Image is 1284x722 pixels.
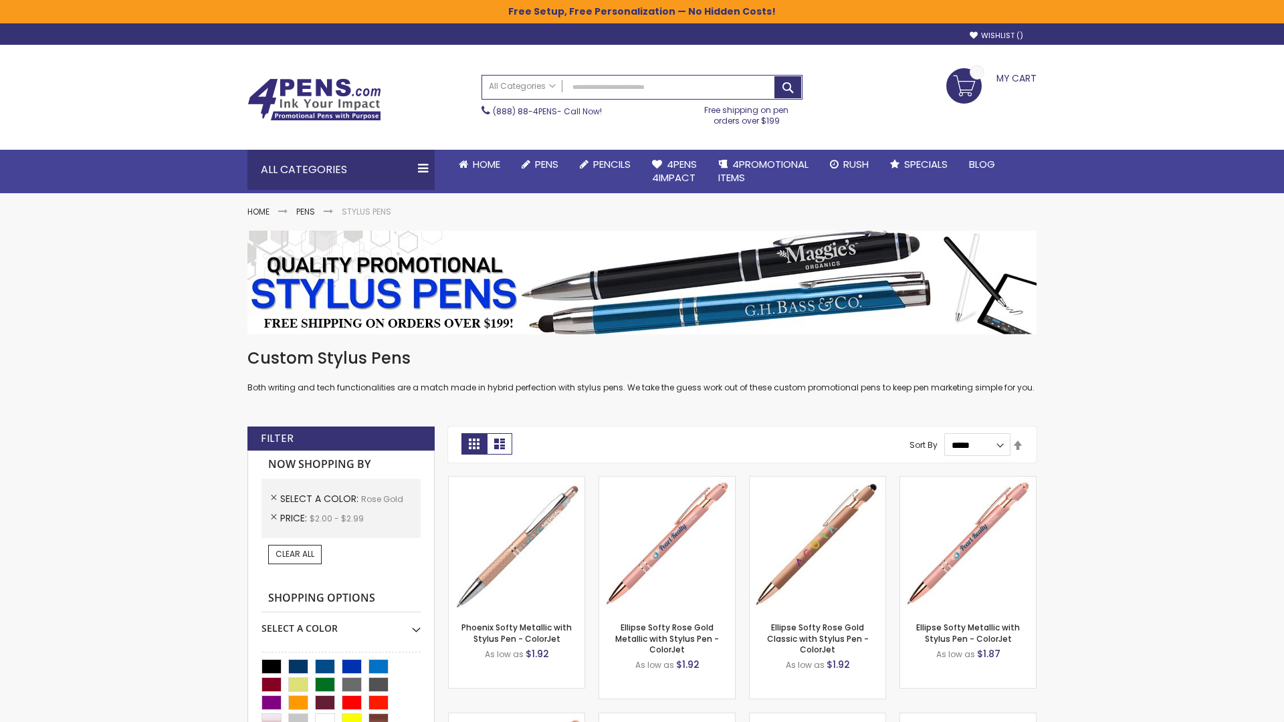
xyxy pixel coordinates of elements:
[718,157,809,185] span: 4PROMOTIONAL ITEMS
[635,659,674,671] span: As low as
[310,513,364,524] span: $2.00 - $2.99
[247,78,381,121] img: 4Pens Custom Pens and Promotional Products
[750,477,885,612] img: Ellipse Softy Rose Gold Classic with Stylus Pen - ColorJet-Rose Gold
[909,439,938,451] label: Sort By
[511,150,569,179] a: Pens
[977,647,1000,660] span: $1.87
[970,31,1023,41] a: Wishlist
[652,157,697,185] span: 4Pens 4impact
[247,206,270,217] a: Home
[900,477,1036,612] img: Ellipse Softy Metallic with Stylus Pen - ColorJet-Rose Gold
[276,548,314,560] span: Clear All
[361,493,403,505] span: Rose Gold
[261,612,421,635] div: Select A Color
[526,647,549,660] span: $1.92
[493,106,557,117] a: (888) 88-4PENS
[786,659,825,671] span: As low as
[916,622,1020,644] a: Ellipse Softy Metallic with Stylus Pen - ColorJet
[247,150,435,190] div: All Categories
[827,658,850,671] span: $1.92
[593,157,631,171] span: Pencils
[535,157,558,171] span: Pens
[489,81,556,92] span: All Categories
[482,76,562,98] a: All Categories
[280,492,361,505] span: Select A Color
[708,150,819,193] a: 4PROMOTIONALITEMS
[261,584,421,613] strong: Shopping Options
[641,150,708,193] a: 4Pens4impact
[819,150,879,179] a: Rush
[599,476,735,487] a: Ellipse Softy Rose Gold Metallic with Stylus Pen - ColorJet-Rose Gold
[296,206,315,217] a: Pens
[599,477,735,612] img: Ellipse Softy Rose Gold Metallic with Stylus Pen - ColorJet-Rose Gold
[843,157,869,171] span: Rush
[958,150,1006,179] a: Blog
[342,206,391,217] strong: Stylus Pens
[247,348,1037,369] h1: Custom Stylus Pens
[461,433,487,455] strong: Grid
[904,157,948,171] span: Specials
[767,622,869,654] a: Ellipse Softy Rose Gold Classic with Stylus Pen - ColorJet
[461,622,572,644] a: Phoenix Softy Metallic with Stylus Pen - ColorJet
[247,348,1037,394] div: Both writing and tech functionalities are a match made in hybrid perfection with stylus pens. We ...
[268,545,322,564] a: Clear All
[261,431,294,446] strong: Filter
[261,451,421,479] strong: Now Shopping by
[449,476,584,487] a: Phoenix Softy Metallic with Stylus Pen - ColorJet-Rose gold
[879,150,958,179] a: Specials
[569,150,641,179] a: Pencils
[936,648,975,660] span: As low as
[473,157,500,171] span: Home
[750,476,885,487] a: Ellipse Softy Rose Gold Classic with Stylus Pen - ColorJet-Rose Gold
[615,622,719,654] a: Ellipse Softy Rose Gold Metallic with Stylus Pen - ColorJet
[449,477,584,612] img: Phoenix Softy Metallic with Stylus Pen - ColorJet-Rose gold
[691,100,803,126] div: Free shipping on pen orders over $199
[485,648,524,660] span: As low as
[676,658,700,671] span: $1.92
[280,511,310,525] span: Price
[493,106,602,117] span: - Call Now!
[448,150,511,179] a: Home
[900,476,1036,487] a: Ellipse Softy Metallic with Stylus Pen - ColorJet-Rose Gold
[969,157,995,171] span: Blog
[247,231,1037,334] img: Stylus Pens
